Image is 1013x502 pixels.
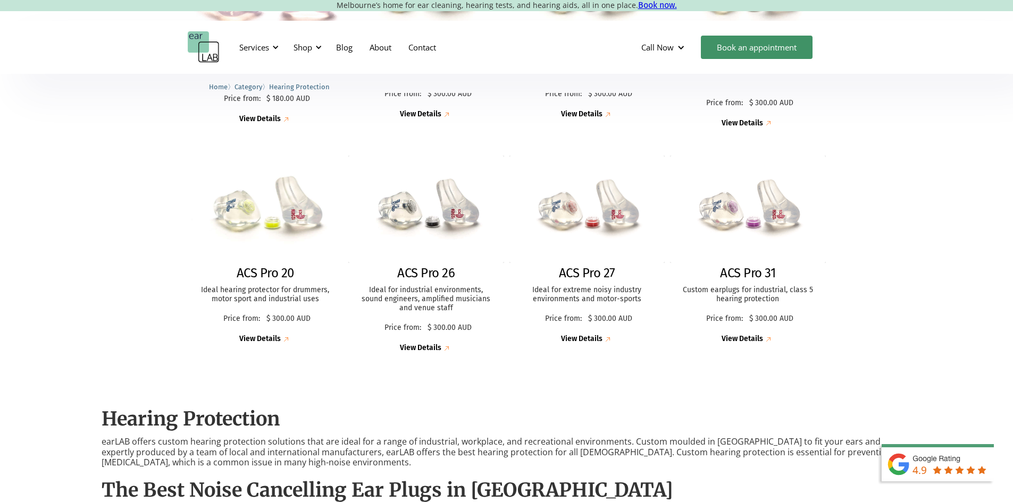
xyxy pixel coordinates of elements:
[237,266,294,281] h2: ACS Pro 20
[509,156,665,344] a: ACS Pro 27ACS Pro 27Ideal for extreme noisy industry environments and motor-sportsPrice from:$ 30...
[400,32,445,63] a: Contact
[559,266,615,281] h2: ACS Pro 27
[670,156,826,262] img: ACS Pro 31
[720,266,775,281] h2: ACS Pro 31
[520,286,655,304] p: Ideal for extreme noisy industry environments and motor-sports
[670,156,826,344] a: ACS Pro 31ACS Pro 31Custom earplugs for industrial, class 5 hearing protectionPrice from:$ 300.00...
[294,42,312,53] div: Shop
[239,335,281,344] div: View Details
[209,83,228,91] span: Home
[239,115,281,124] div: View Details
[509,156,665,262] img: ACS Pro 27
[239,42,269,53] div: Services
[722,119,763,128] div: View Details
[269,81,330,91] a: Hearing Protection
[180,150,351,268] img: ACS Pro 20
[702,314,747,324] p: Price from:
[722,335,763,344] div: View Details
[348,156,504,262] img: ACS Pro 26
[381,324,425,333] p: Price from:
[102,407,912,432] h2: Hearing Protection
[102,437,912,467] p: earLAB offers custom hearing protection solutions that are ideal for a range of industrial, workp...
[235,81,269,92] li: 〉
[220,95,264,104] p: Price from:
[233,31,282,63] div: Services
[328,32,361,63] a: Blog
[348,156,504,353] a: ACS Pro 26ACS Pro 26Ideal for industrial environments, sound engineers, amplified musicians and v...
[681,286,815,304] p: Custom earplugs for industrial, class 5 hearing protection
[266,95,310,104] p: $ 180.00 AUD
[397,266,455,281] h2: ACS Pro 26
[588,314,632,324] p: $ 300.00 AUD
[541,314,585,324] p: Price from:
[561,335,602,344] div: View Details
[400,110,441,119] div: View Details
[287,31,325,63] div: Shop
[209,81,235,92] li: 〉
[220,314,264,324] p: Price from:
[198,286,333,304] p: Ideal hearing protector for drummers, motor sport and industrial uses
[361,32,400,63] a: About
[209,81,228,91] a: Home
[633,31,696,63] div: Call Now
[749,99,793,108] p: $ 300.00 AUD
[266,314,311,324] p: $ 300.00 AUD
[702,99,747,108] p: Price from:
[188,156,344,344] a: ACS Pro 20ACS Pro 20Ideal hearing protector for drummers, motor sport and industrial usesPrice fr...
[701,36,813,59] a: Book an appointment
[561,110,602,119] div: View Details
[641,42,674,53] div: Call Now
[235,83,262,91] span: Category
[269,83,330,91] span: Hearing Protection
[235,81,262,91] a: Category
[188,31,220,63] a: home
[749,314,793,324] p: $ 300.00 AUD
[400,344,441,353] div: View Details
[359,286,493,312] p: Ideal for industrial environments, sound engineers, amplified musicians and venue staff
[428,324,472,333] p: $ 300.00 AUD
